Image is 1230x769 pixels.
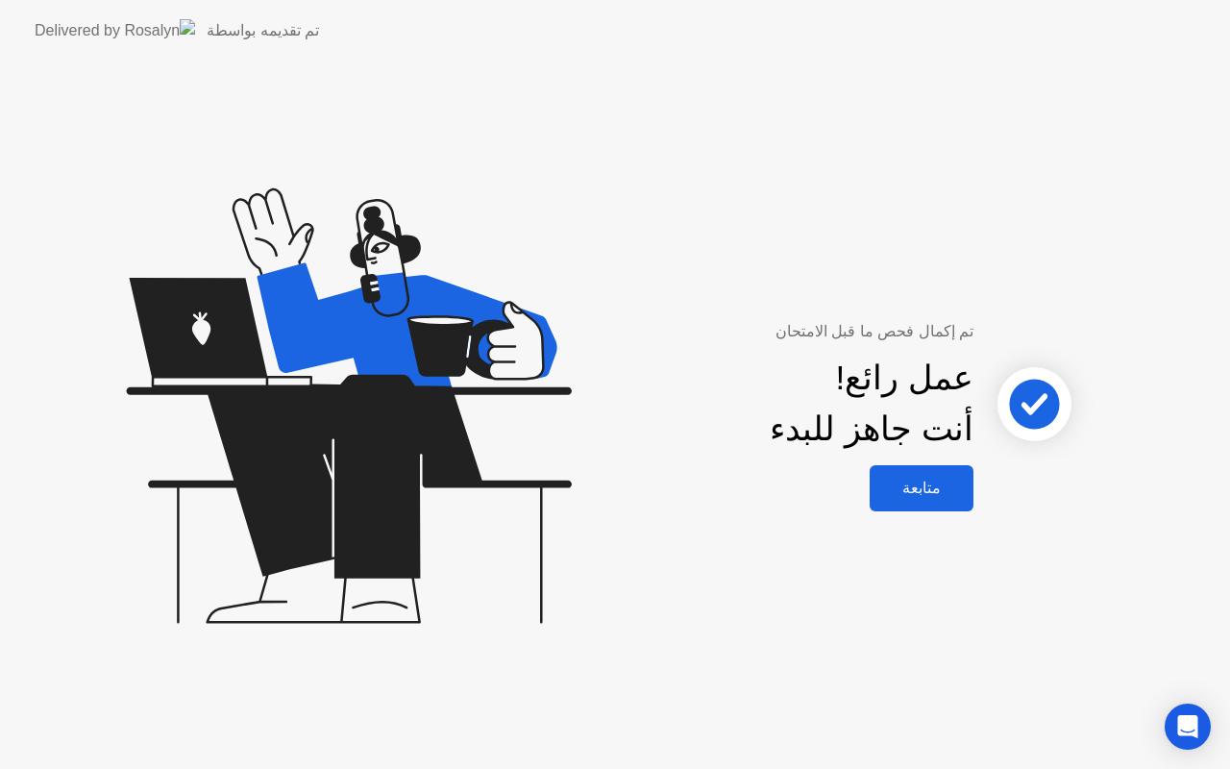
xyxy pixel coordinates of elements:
img: Delivered by Rosalyn [35,19,195,41]
button: متابعة [870,465,973,511]
div: تم تقديمه بواسطة [207,19,319,42]
div: Open Intercom Messenger [1165,704,1211,750]
div: متابعة [875,479,968,497]
div: عمل رائع! أنت جاهز للبدء [770,353,973,455]
div: تم إكمال فحص ما قبل الامتحان [577,320,973,343]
